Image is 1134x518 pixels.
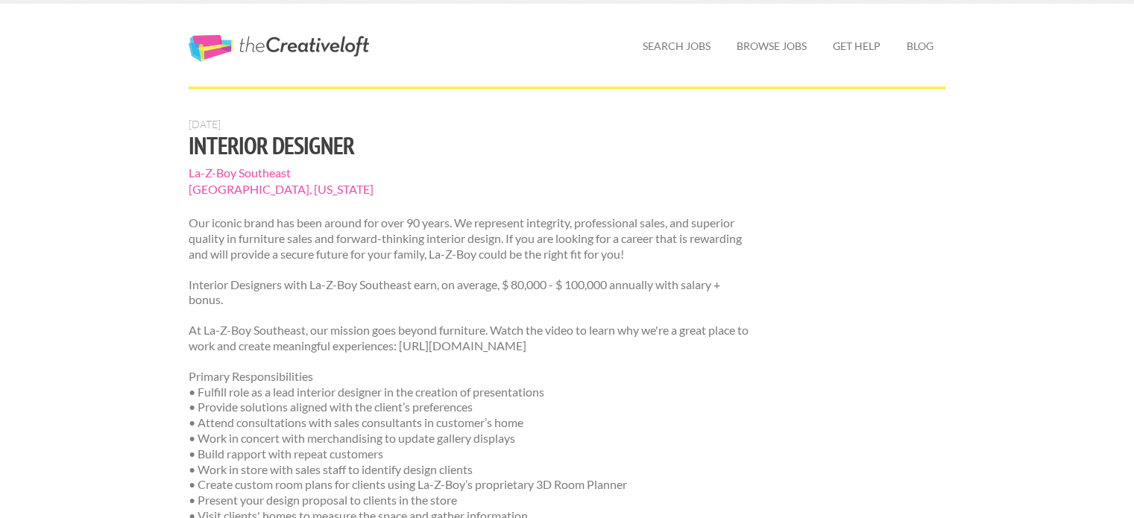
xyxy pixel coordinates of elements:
p: Our iconic brand has been around for over 90 years. We represent integrity, professional sales, a... [189,215,750,262]
span: La-Z-Boy Southeast [189,165,750,181]
span: [GEOGRAPHIC_DATA], [US_STATE] [189,181,750,198]
a: Blog [895,29,945,63]
a: Search Jobs [631,29,722,63]
p: Interior Designers with La-Z-Boy Southeast earn, on average, $ 80,000 - $ 100,000 annually with s... [189,277,750,309]
a: Get Help [821,29,892,63]
p: At La-Z-Boy Southeast, our mission goes beyond furniture. Watch the video to learn why we're a gr... [189,323,750,354]
span: [DATE] [189,118,221,130]
a: Browse Jobs [725,29,819,63]
h1: Interior Designer [189,132,750,159]
a: The Creative Loft [189,35,369,62]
